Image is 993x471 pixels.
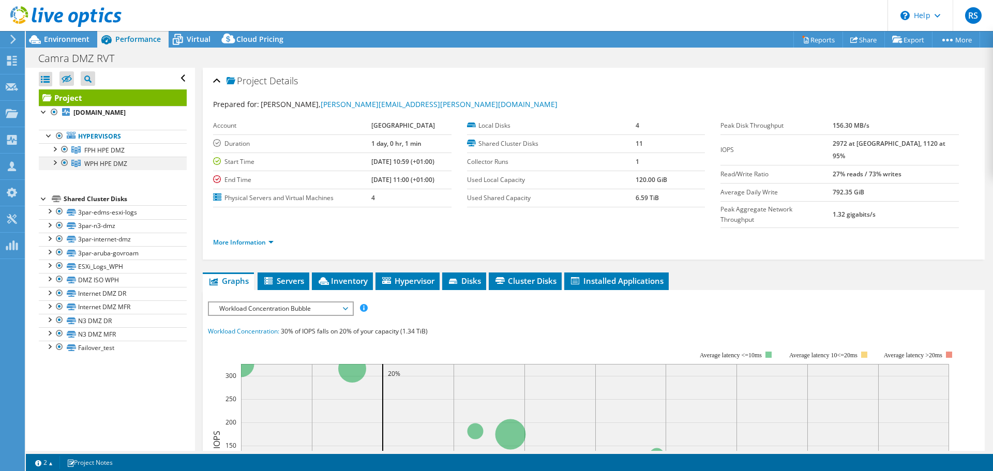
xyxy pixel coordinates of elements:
[211,431,222,449] text: IOPS
[39,106,187,119] a: [DOMAIN_NAME]
[39,89,187,106] a: Project
[39,260,187,273] a: ESXi_Logs_WPH
[932,32,980,48] a: More
[187,34,210,44] span: Virtual
[494,276,556,286] span: Cluster Disks
[720,145,832,155] label: IOPS
[39,300,187,314] a: Internet DMZ MFR
[227,76,267,86] span: Project
[467,175,636,185] label: Used Local Capacity
[225,441,236,450] text: 150
[467,157,636,167] label: Collector Runs
[833,139,945,160] b: 2972 at [GEOGRAPHIC_DATA], 1120 at 95%
[263,276,304,286] span: Servers
[39,273,187,286] a: DMZ ISO WPH
[789,352,857,359] tspan: Average latency 10<=20ms
[317,276,368,286] span: Inventory
[793,32,843,48] a: Reports
[39,327,187,341] a: N3 DMZ MFR
[39,341,187,354] a: Failover_test
[115,34,161,44] span: Performance
[636,193,659,202] b: 6.59 TiB
[371,175,434,184] b: [DATE] 11:00 (+01:00)
[34,53,130,64] h1: Camra DMZ RVT
[636,175,667,184] b: 120.00 GiB
[467,193,636,203] label: Used Shared Capacity
[467,139,636,149] label: Shared Cluster Disks
[208,276,249,286] span: Graphs
[39,246,187,260] a: 3par-aruba-govroam
[447,276,481,286] span: Disks
[965,7,982,24] span: RS
[900,11,910,20] svg: \n
[842,32,885,48] a: Share
[884,352,942,359] text: Average latency >20ms
[39,205,187,219] a: 3par-edms-esxi-logs
[213,99,259,109] label: Prepared for:
[884,32,932,48] a: Export
[636,157,639,166] b: 1
[213,238,274,247] a: More Information
[39,314,187,327] a: N3 DMZ DR
[388,369,400,378] text: 20%
[371,157,434,166] b: [DATE] 10:59 (+01:00)
[636,121,639,130] b: 4
[381,276,434,286] span: Hypervisor
[39,219,187,233] a: 3par-n3-dmz
[261,99,558,109] span: [PERSON_NAME],
[236,34,283,44] span: Cloud Pricing
[467,120,636,131] label: Local Disks
[321,99,558,109] a: [PERSON_NAME][EMAIL_ADDRESS][PERSON_NAME][DOMAIN_NAME]
[700,352,762,359] tspan: Average latency <=10ms
[720,120,832,131] label: Peak Disk Throughput
[636,139,643,148] b: 11
[59,456,120,469] a: Project Notes
[720,187,832,197] label: Average Daily Write
[73,108,126,117] b: [DOMAIN_NAME]
[84,146,125,155] span: FPH HPE DMZ
[44,34,89,44] span: Environment
[213,120,371,131] label: Account
[225,371,236,380] text: 300
[213,157,371,167] label: Start Time
[225,394,236,403] text: 250
[39,157,187,170] a: WPH HPE DMZ
[28,456,60,469] a: 2
[833,170,901,178] b: 27% reads / 73% writes
[833,121,869,130] b: 156.30 MB/s
[84,159,127,168] span: WPH HPE DMZ
[213,139,371,149] label: Duration
[39,130,187,143] a: Hypervisors
[281,327,428,336] span: 30% of IOPS falls on 20% of your capacity (1.34 TiB)
[208,327,279,336] span: Workload Concentration:
[569,276,664,286] span: Installed Applications
[371,139,422,148] b: 1 day, 0 hr, 1 min
[213,175,371,185] label: End Time
[371,121,435,130] b: [GEOGRAPHIC_DATA]
[214,302,347,315] span: Workload Concentration Bubble
[371,193,375,202] b: 4
[833,210,876,219] b: 1.32 gigabits/s
[720,169,832,179] label: Read/Write Ratio
[225,418,236,427] text: 200
[64,193,187,205] div: Shared Cluster Disks
[269,74,298,87] span: Details
[39,143,187,157] a: FPH HPE DMZ
[39,287,187,300] a: Internet DMZ DR
[39,233,187,246] a: 3par-internet-dmz
[720,204,832,225] label: Peak Aggregate Network Throughput
[213,193,371,203] label: Physical Servers and Virtual Machines
[833,188,864,196] b: 792.35 GiB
